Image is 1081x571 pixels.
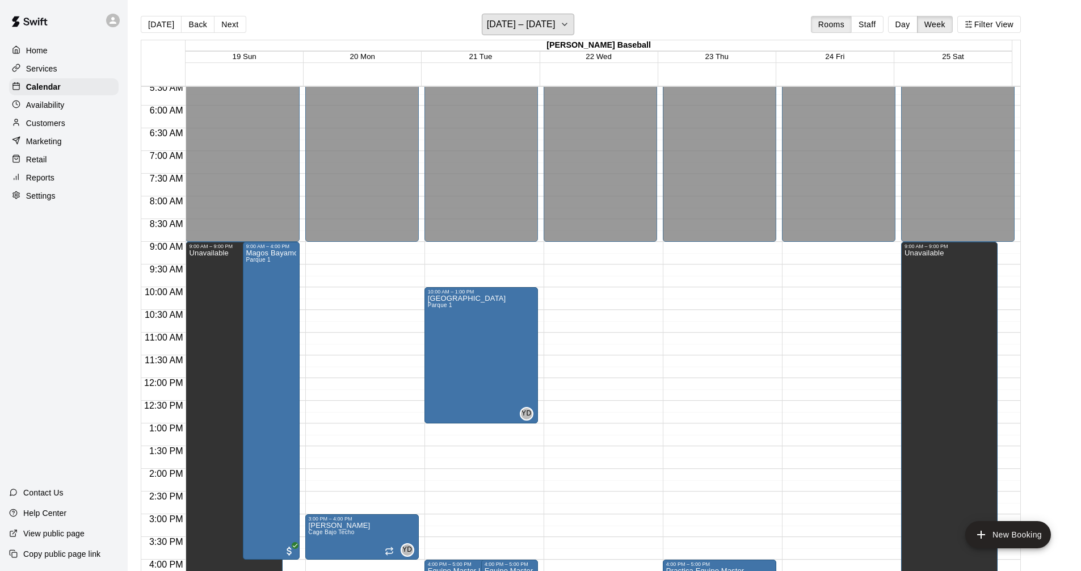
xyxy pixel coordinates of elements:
[214,16,246,33] button: Next
[305,514,419,560] div: 3:00 PM – 4:00 PM: Wilfredo Vallescolvo
[309,516,415,522] div: 3:00 PM – 4:00 PM
[141,378,186,388] span: 12:00 PM
[142,333,186,342] span: 11:00 AM
[146,537,186,547] span: 3:30 PM
[9,115,119,132] a: Customers
[233,52,256,61] button: 19 Sun
[142,355,186,365] span: 11:30 AM
[666,561,773,567] div: 4:00 PM – 5:00 PM
[424,287,538,423] div: 10:00 AM – 1:00 PM: Juego Caribbean University
[146,423,186,433] span: 1:00 PM
[146,492,186,501] span: 2:30 PM
[26,136,62,147] p: Marketing
[26,81,61,93] p: Calendar
[147,174,186,183] span: 7:30 AM
[705,52,729,61] button: 23 Thu
[146,469,186,478] span: 2:00 PM
[917,16,953,33] button: Week
[9,133,119,150] a: Marketing
[246,257,271,263] span: Parque 1
[26,99,65,111] p: Availability
[942,52,964,61] button: 25 Sat
[147,242,186,251] span: 9:00 AM
[350,52,375,61] button: 20 Mon
[26,63,57,74] p: Services
[284,545,295,557] span: All customers have paid
[385,547,394,556] span: Recurring event
[23,528,85,539] p: View public page
[521,408,531,419] span: YD
[141,16,182,33] button: [DATE]
[428,289,535,295] div: 10:00 AM – 1:00 PM
[141,401,186,410] span: 12:30 PM
[957,16,1021,33] button: Filter View
[9,42,119,59] a: Home
[26,45,48,56] p: Home
[142,287,186,297] span: 10:00 AM
[524,407,533,421] span: Yailine Dumeng
[905,243,994,249] div: 9:00 AM – 9:00 PM
[9,78,119,95] a: Calendar
[888,16,918,33] button: Day
[428,561,518,567] div: 4:00 PM – 5:00 PM
[825,52,844,61] button: 24 Fri
[146,514,186,524] span: 3:00 PM
[147,264,186,274] span: 9:30 AM
[147,83,186,93] span: 5:30 AM
[146,446,186,456] span: 1:30 PM
[23,548,100,560] p: Copy public page link
[9,151,119,168] a: Retail
[147,196,186,206] span: 8:00 AM
[181,16,214,33] button: Back
[9,60,119,77] a: Services
[405,543,414,557] span: Yailine Dumeng
[26,117,65,129] p: Customers
[147,219,186,229] span: 8:30 AM
[9,169,119,186] a: Reports
[26,172,54,183] p: Reports
[23,507,66,519] p: Help Center
[482,14,574,35] button: [DATE] – [DATE]
[428,302,452,308] span: Parque 1
[23,487,64,498] p: Contact Us
[469,52,493,61] button: 21 Tue
[402,544,412,556] span: YD
[189,243,279,249] div: 9:00 AM – 9:00 PM
[586,52,612,61] button: 22 Wed
[146,560,186,569] span: 4:00 PM
[26,190,56,201] p: Settings
[401,543,414,557] div: Yailine Dumeng
[142,310,186,320] span: 10:30 AM
[186,40,1012,51] div: [PERSON_NAME] Baseball
[9,187,119,204] a: Settings
[147,106,186,115] span: 6:00 AM
[243,242,300,560] div: 9:00 AM – 4:00 PM: Magos Bayamon
[487,16,556,32] h6: [DATE] – [DATE]
[851,16,884,33] button: Staff
[246,243,296,249] div: 9:00 AM – 4:00 PM
[26,154,47,165] p: Retail
[147,151,186,161] span: 7:00 AM
[965,521,1051,548] button: add
[9,96,119,114] a: Availability
[485,561,535,567] div: 4:00 PM – 5:00 PM
[309,529,355,535] span: Cage Bajo Techo
[520,407,533,421] div: Yailine Dumeng
[811,16,852,33] button: Rooms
